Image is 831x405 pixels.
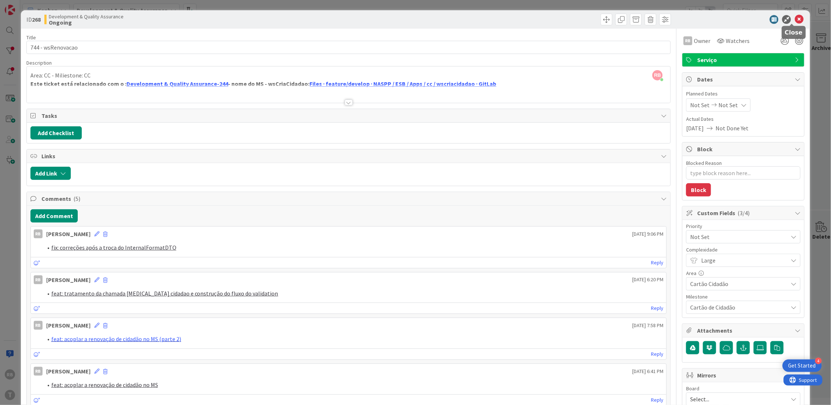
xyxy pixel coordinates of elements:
div: Complexidade [686,247,801,252]
span: Links [41,152,658,160]
div: RB [34,229,43,238]
button: Block [686,183,711,196]
span: Not Set [718,101,738,109]
span: Serviço [697,55,791,64]
span: Owner [694,36,710,45]
span: Large [701,255,784,265]
button: Add Checklist [30,126,82,140]
span: [DATE] 6:20 PM [632,276,663,283]
button: Add Link [30,167,71,180]
a: Files · feature/develop · NASPP / ESB / Apps / cc / wscriacidadao · GitLab [310,80,497,87]
span: ( 3/4 ) [737,209,750,217]
span: Support [15,1,33,10]
a: feat: acoplar a renovação de cidadão no MS (parte 2) [51,335,181,343]
span: Not Set [690,101,710,109]
b: Ongoing [49,19,124,25]
a: Reply [651,258,663,267]
div: [PERSON_NAME] [46,229,91,238]
span: [DATE] 6:41 PM [632,368,663,375]
div: RB [34,275,43,284]
div: Milestone [686,294,801,299]
label: Title [26,34,36,41]
span: Actual Dates [686,115,801,123]
span: Cartão de Cidadão [690,302,784,312]
div: [PERSON_NAME] [46,321,91,330]
span: Planned Dates [686,90,801,98]
span: [DATE] 9:06 PM [632,230,663,238]
div: [PERSON_NAME] [46,367,91,376]
span: Custom Fields [697,209,791,217]
div: RB [34,321,43,330]
div: Get Started [788,362,816,369]
span: Comments [41,194,658,203]
a: Reply [651,304,663,313]
button: Add Comment [30,209,78,223]
span: Not Done Yet [715,124,748,133]
span: Block [697,145,791,153]
input: type card name here... [26,41,671,54]
label: Blocked Reason [686,160,722,166]
p: Area: CC - Miliestone: CC [30,71,667,80]
span: Mirrors [697,371,791,380]
span: ID [26,15,41,24]
h5: Close [785,29,803,36]
span: ( 5 ) [73,195,80,202]
span: Description [26,59,52,66]
a: fix: correções após a troca do InternalFormatDTO [51,244,176,251]
a: feat: acoplar a renovação de cidadão no MS [51,381,158,388]
strong: Este ticket está relacionado com o : - nome do MS - wsCriaCidadao: [30,80,497,87]
span: Board [686,386,699,391]
a: Reply [651,350,663,359]
span: Cartão Cidadão [690,279,784,289]
div: 4 [815,358,822,364]
span: Select... [690,394,784,404]
div: RB [684,36,692,45]
div: Priority [686,224,801,229]
span: [DATE] 7:58 PM [632,322,663,329]
a: Reply [651,395,663,405]
span: Attachments [697,326,791,335]
span: Not Set [690,232,784,242]
span: Dates [697,75,791,84]
div: Area [686,271,801,276]
div: [PERSON_NAME] [46,275,91,284]
span: [DATE] [686,124,704,133]
div: Open Get Started checklist, remaining modules: 4 [783,359,822,372]
span: Development & Quality Assurance [49,14,124,19]
span: Tasks [41,111,658,120]
b: 268 [32,16,41,23]
div: RB [34,367,43,376]
span: RB [652,70,663,80]
span: Watchers [726,36,750,45]
a: Development & Quality Assurance-244 [127,80,228,87]
a: feat: tratamento da chamada [MEDICAL_DATA] cidadao e construção do fluxo do validation [51,290,278,297]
